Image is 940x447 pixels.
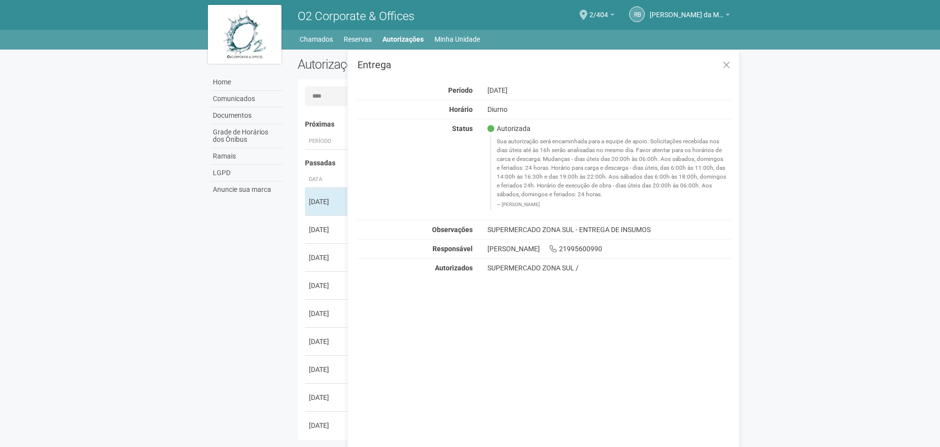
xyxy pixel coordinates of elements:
h3: Entrega [357,60,732,70]
strong: Horário [449,105,473,113]
span: Autorizada [487,124,531,133]
h4: Passadas [305,159,725,167]
div: [DATE] [309,393,345,402]
div: [DATE] [309,281,345,290]
img: logo.jpg [208,5,281,64]
strong: Responsável [432,245,473,253]
a: Grade de Horários dos Ônibus [210,124,283,148]
a: [PERSON_NAME] da Motta Junior [650,12,730,20]
div: [DATE] [309,421,345,430]
div: SUPERMERCADO ZONA SUL - ENTREGA DE INSUMOS [480,225,739,234]
div: [DATE] [309,337,345,346]
span: 2/404 [589,1,608,19]
a: Autorizações [382,32,424,46]
a: Anuncie sua marca [210,182,283,198]
strong: Período [448,86,473,94]
strong: Autorizados [435,264,473,272]
div: Diurno [480,105,739,114]
div: [PERSON_NAME] 21995600990 [480,244,739,253]
th: Data [305,172,349,188]
a: Minha Unidade [434,32,480,46]
a: Ramais [210,148,283,165]
a: LGPD [210,165,283,182]
h4: Próximas [305,121,725,128]
a: Comunicados [210,91,283,107]
span: Raul Barrozo da Motta Junior [650,1,723,19]
a: Documentos [210,107,283,124]
a: Reservas [344,32,372,46]
strong: Observações [432,226,473,234]
div: [DATE] [309,197,345,207]
a: 2/404 [589,12,614,20]
a: RB [629,6,645,22]
a: Chamados [300,32,333,46]
div: [DATE] [480,86,739,95]
div: [DATE] [309,253,345,263]
div: [DATE] [309,225,345,235]
blockquote: Sua autorização será encaminhada para a equipe de apoio. Solicitações recebidas nos dias úteis at... [490,135,732,210]
span: O2 Corporate & Offices [298,9,414,23]
h2: Autorizações [298,57,508,72]
th: Período [305,133,349,150]
strong: Status [452,125,473,132]
a: Home [210,74,283,91]
footer: [PERSON_NAME] [497,201,727,208]
div: SUPERMERCADO ZONA SUL / [487,263,732,272]
div: [DATE] [309,309,345,318]
div: [DATE] [309,365,345,374]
